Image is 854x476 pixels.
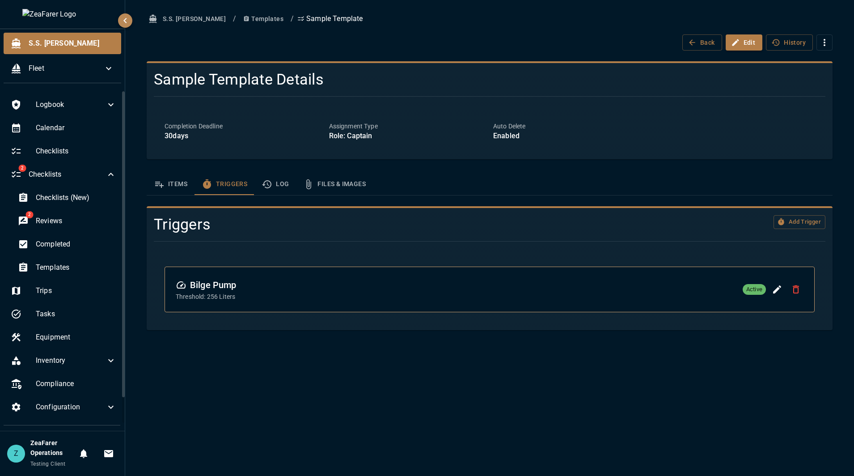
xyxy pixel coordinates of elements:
li: / [233,13,236,24]
div: template sections [147,174,833,195]
button: Add Trigger [774,215,825,229]
span: Checklists [29,169,106,180]
div: Templates [11,257,123,278]
img: ZeaFarer Logo [22,9,103,20]
div: Z [7,445,25,463]
span: Equipment [36,332,116,343]
span: Configuration [36,402,106,412]
div: 2Reviews [11,210,123,232]
span: Logbook [36,99,106,110]
span: Trips [36,285,116,296]
button: Files & Images [296,174,373,195]
button: Templates [240,11,287,27]
h6: Bilge Pump [176,278,237,292]
div: Checklists (New) [11,187,123,208]
p: Assignment Type [329,122,486,131]
div: Completed [11,234,123,255]
span: Templates [36,262,116,273]
div: Configuration [4,396,123,418]
button: Edit Trigger [769,282,785,297]
button: Triggers [194,174,254,195]
span: Testing Client [30,461,66,467]
span: Reviews [36,216,116,226]
p: Completion Deadline [165,122,321,131]
div: 2Checklists [4,164,123,185]
span: Checklists (New) [36,192,116,203]
span: Tasks [36,309,116,319]
p: 30 days [165,131,321,141]
span: Inventory [36,355,106,366]
div: Equipment [4,327,123,348]
button: S.S. [PERSON_NAME] [147,11,229,27]
button: Notifications [75,445,93,463]
button: Back [682,34,722,51]
li: / [291,13,294,24]
div: Logbook [4,94,123,115]
span: 2 [25,211,33,218]
h4: Triggers [154,215,599,234]
span: Fleet [29,63,103,74]
h4: Sample Template Details [154,70,712,89]
div: Fleet [4,58,121,79]
span: 2 [18,165,26,172]
div: S.S. [PERSON_NAME] [4,33,121,54]
span: Compliance [36,378,116,389]
h6: ZeaFarer Operations [30,438,75,458]
button: Delete Trigger [788,282,803,297]
span: Active [743,285,766,294]
div: Checklists [4,140,123,162]
p: Threshold: 256 Liters [176,292,237,301]
span: Completed [36,239,116,250]
span: Checklists [36,146,116,157]
button: Edit [726,34,763,51]
div: Compliance [4,373,123,395]
span: Calendar [36,123,116,133]
div: Trips [4,280,123,302]
p: Auto Delete [493,122,650,131]
div: Tasks [4,303,123,325]
button: Items [147,174,194,195]
p: Enabled [493,131,650,141]
div: Inventory [4,350,123,371]
p: Role: Captain [329,131,486,141]
button: Invitations [100,445,118,463]
button: Log [254,174,296,195]
button: History [766,34,813,51]
div: Calendar [4,117,123,139]
p: Sample Template [297,13,363,24]
span: S.S. [PERSON_NAME] [29,38,114,49]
